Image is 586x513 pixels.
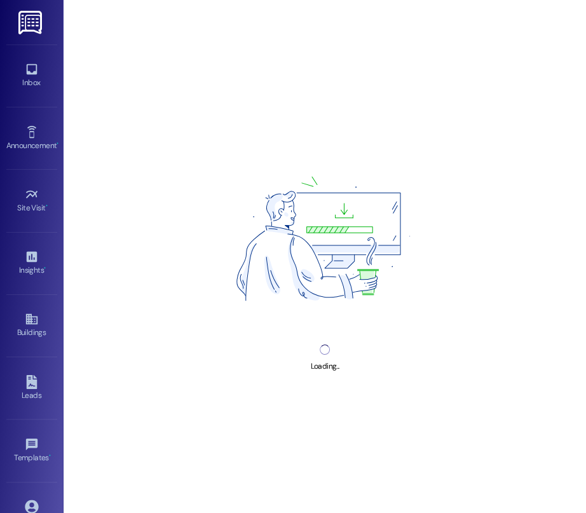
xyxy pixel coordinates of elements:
a: Buildings [6,308,57,343]
a: Templates • [6,434,57,468]
img: ResiDesk Logo [18,11,44,34]
span: • [57,139,58,148]
span: • [44,264,46,273]
a: Leads [6,371,57,406]
span: • [46,202,48,210]
a: Site Visit • [6,184,57,218]
div: Loading... [310,360,339,373]
span: • [49,451,51,460]
a: Insights • [6,246,57,280]
a: Inbox [6,58,57,93]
